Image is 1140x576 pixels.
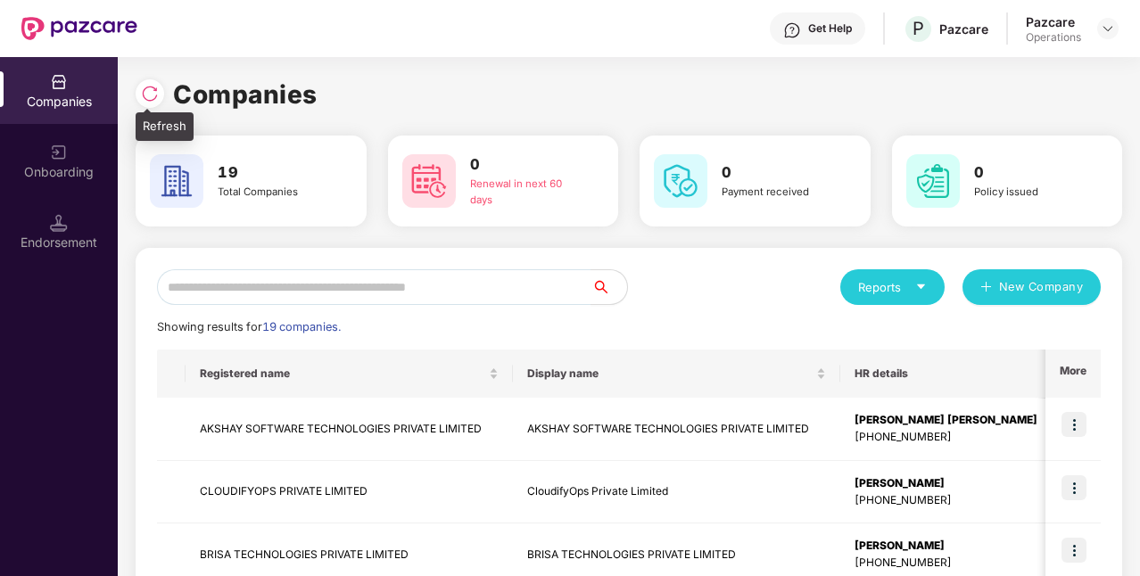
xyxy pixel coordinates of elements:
[980,281,992,295] span: plus
[136,112,194,141] div: Refresh
[1101,21,1115,36] img: svg+xml;base64,PHN2ZyBpZD0iRHJvcGRvd24tMzJ4MzIiIHhtbG5zPSJodHRwOi8vd3d3LnczLm9yZy8yMDAwL3N2ZyIgd2...
[186,350,513,398] th: Registered name
[855,429,1037,446] div: [PHONE_NUMBER]
[974,185,1086,201] div: Policy issued
[470,177,582,209] div: Renewal in next 60 days
[21,17,137,40] img: New Pazcare Logo
[1026,30,1081,45] div: Operations
[50,144,68,161] img: svg+xml;base64,PHN2ZyB3aWR0aD0iMjAiIGhlaWdodD0iMjAiIHZpZXdCb3g9IjAgMCAyMCAyMCIgZmlsbD0ibm9uZSIgeG...
[513,461,840,524] td: CloudifyOps Private Limited
[50,214,68,232] img: svg+xml;base64,PHN2ZyB3aWR0aD0iMTQuNSIgaGVpZ2h0PSIxNC41IiB2aWV3Qm94PSIwIDAgMTYgMTYiIGZpbGw9Im5vbm...
[722,161,833,185] h3: 0
[186,461,513,524] td: CLOUDIFYOPS PRIVATE LIMITED
[50,73,68,91] img: svg+xml;base64,PHN2ZyBpZD0iQ29tcGFuaWVzIiB4bWxucz0iaHR0cDovL3d3dy53My5vcmcvMjAwMC9zdmciIHdpZHRoPS...
[218,185,329,201] div: Total Companies
[654,154,707,208] img: svg+xml;base64,PHN2ZyB4bWxucz0iaHR0cDovL3d3dy53My5vcmcvMjAwMC9zdmciIHdpZHRoPSI2MCIgaGVpZ2h0PSI2MC...
[1062,475,1086,500] img: icon
[262,320,341,333] span: 19 companies.
[402,154,456,208] img: svg+xml;base64,PHN2ZyB4bWxucz0iaHR0cDovL3d3dy53My5vcmcvMjAwMC9zdmciIHdpZHRoPSI2MCIgaGVpZ2h0PSI2MC...
[906,154,960,208] img: svg+xml;base64,PHN2ZyB4bWxucz0iaHR0cDovL3d3dy53My5vcmcvMjAwMC9zdmciIHdpZHRoPSI2MCIgaGVpZ2h0PSI2MC...
[186,398,513,461] td: AKSHAY SOFTWARE TECHNOLOGIES PRIVATE LIMITED
[591,269,628,305] button: search
[855,475,1037,492] div: [PERSON_NAME]
[218,161,329,185] h3: 19
[470,153,582,177] h3: 0
[999,278,1084,296] span: New Company
[200,366,485,381] span: Registered name
[150,154,203,208] img: svg+xml;base64,PHN2ZyB4bWxucz0iaHR0cDovL3d3dy53My5vcmcvMjAwMC9zdmciIHdpZHRoPSI2MCIgaGVpZ2h0PSI2MC...
[855,538,1037,555] div: [PERSON_NAME]
[855,555,1037,572] div: [PHONE_NUMBER]
[527,366,813,381] span: Display name
[1026,13,1081,30] div: Pazcare
[913,18,924,39] span: P
[141,85,159,103] img: svg+xml;base64,PHN2ZyBpZD0iUmVsb2FkLTMyeDMyIiB4bWxucz0iaHR0cDovL3d3dy53My5vcmcvMjAwMC9zdmciIHdpZH...
[855,492,1037,509] div: [PHONE_NUMBER]
[1062,412,1086,437] img: icon
[513,398,840,461] td: AKSHAY SOFTWARE TECHNOLOGIES PRIVATE LIMITED
[808,21,852,36] div: Get Help
[855,412,1037,429] div: [PERSON_NAME] [PERSON_NAME]
[974,161,1086,185] h3: 0
[591,280,627,294] span: search
[1045,350,1101,398] th: More
[1062,538,1086,563] img: icon
[858,278,927,296] div: Reports
[783,21,801,39] img: svg+xml;base64,PHN2ZyBpZD0iSGVscC0zMngzMiIgeG1sbnM9Imh0dHA6Ly93d3cudzMub3JnLzIwMDAvc3ZnIiB3aWR0aD...
[173,75,318,114] h1: Companies
[513,350,840,398] th: Display name
[939,21,988,37] div: Pazcare
[962,269,1101,305] button: plusNew Company
[915,281,927,292] span: caret-down
[722,185,833,201] div: Payment received
[840,350,1052,398] th: HR details
[157,320,341,333] span: Showing results for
